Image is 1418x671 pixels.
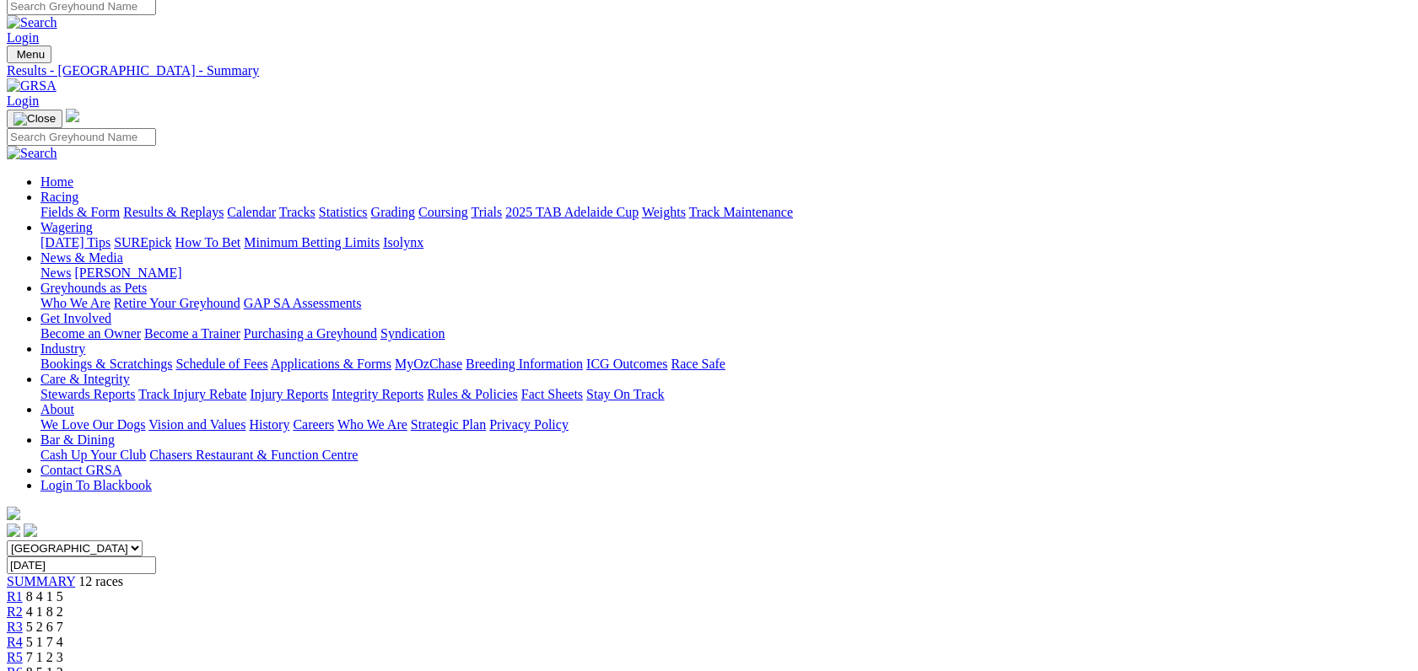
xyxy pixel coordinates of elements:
a: Tracks [279,205,315,219]
a: How To Bet [175,235,241,250]
a: Fact Sheets [521,387,583,401]
img: logo-grsa-white.png [7,507,20,520]
a: Stay On Track [586,387,664,401]
a: Calendar [227,205,276,219]
a: Care & Integrity [40,372,130,386]
span: 5 2 6 7 [26,620,63,634]
img: Search [7,146,57,161]
a: Track Maintenance [689,205,793,219]
img: GRSA [7,78,57,94]
span: 5 1 7 4 [26,635,63,649]
img: logo-grsa-white.png [66,109,79,122]
a: R1 [7,589,23,604]
a: Fields & Form [40,205,120,219]
a: 2025 TAB Adelaide Cup [505,205,639,219]
img: twitter.svg [24,523,37,537]
a: Login [7,30,39,45]
div: Industry [40,357,1411,372]
a: SUREpick [114,235,171,250]
a: Bookings & Scratchings [40,357,172,371]
a: News [40,266,71,280]
a: Privacy Policy [489,417,569,432]
a: Contact GRSA [40,463,121,477]
a: Integrity Reports [332,387,423,401]
a: R5 [7,650,23,664]
a: Statistics [319,205,368,219]
a: Racing [40,190,78,204]
a: Track Injury Rebate [138,387,246,401]
a: R4 [7,635,23,649]
span: 4 1 8 2 [26,604,63,619]
a: Trials [471,205,502,219]
a: Careers [293,417,334,432]
a: About [40,402,74,416]
span: 12 races [78,574,123,588]
img: Close [13,112,56,126]
a: Greyhounds as Pets [40,281,147,295]
a: Wagering [40,220,93,234]
button: Toggle navigation [7,46,51,63]
a: ICG Outcomes [586,357,667,371]
a: Become a Trainer [144,326,240,341]
div: Greyhounds as Pets [40,296,1411,311]
div: Care & Integrity [40,387,1411,402]
a: MyOzChase [395,357,462,371]
a: Who We Are [40,296,111,310]
span: 8 4 1 5 [26,589,63,604]
a: Results - [GEOGRAPHIC_DATA] - Summary [7,63,1411,78]
a: Breeding Information [466,357,583,371]
a: Industry [40,341,85,356]
a: Cash Up Your Club [40,448,146,462]
div: News & Media [40,266,1411,281]
a: Injury Reports [250,387,328,401]
div: Bar & Dining [40,448,1411,463]
a: SUMMARY [7,574,75,588]
a: Become an Owner [40,326,141,341]
a: R2 [7,604,23,619]
a: GAP SA Assessments [244,296,362,310]
a: Applications & Forms [271,357,391,371]
img: Search [7,15,57,30]
a: [DATE] Tips [40,235,111,250]
a: Stewards Reports [40,387,135,401]
a: Retire Your Greyhound [114,296,240,310]
a: Purchasing a Greyhound [244,326,377,341]
a: Strategic Plan [411,417,486,432]
span: 7 1 2 3 [26,650,63,664]
div: About [40,417,1411,432]
div: Racing [40,205,1411,220]
a: Who We Are [337,417,407,432]
a: R3 [7,620,23,634]
div: Wagering [40,235,1411,250]
a: Coursing [418,205,468,219]
a: History [249,417,289,432]
a: We Love Our Dogs [40,417,145,432]
a: Login [7,94,39,108]
a: Syndication [380,326,445,341]
div: Get Involved [40,326,1411,341]
a: News & Media [40,250,123,265]
input: Select date [7,556,156,574]
img: facebook.svg [7,523,20,537]
a: Home [40,174,73,189]
a: Schedule of Fees [175,357,267,371]
a: Results & Replays [123,205,224,219]
button: Toggle navigation [7,110,62,128]
a: Login To Blackbook [40,478,152,492]
a: Grading [371,205,415,219]
a: Vision and Values [148,417,245,432]
a: Race Safe [671,357,725,371]
a: Rules & Policies [427,387,518,401]
input: Search [7,128,156,146]
a: Isolynx [383,235,423,250]
a: Chasers Restaurant & Function Centre [149,448,358,462]
a: [PERSON_NAME] [74,266,181,280]
a: Get Involved [40,311,111,325]
a: Weights [642,205,686,219]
